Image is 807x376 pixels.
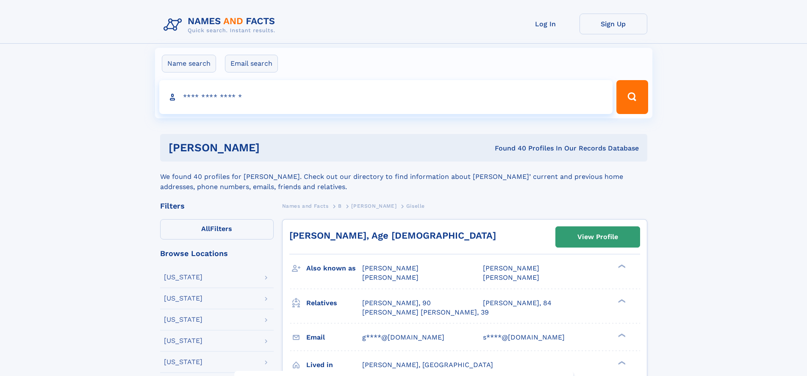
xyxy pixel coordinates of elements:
[351,201,397,211] a: [PERSON_NAME]
[164,316,202,323] div: [US_STATE]
[377,144,639,153] div: Found 40 Profiles In Our Records Database
[616,264,626,269] div: ❯
[362,361,493,369] span: [PERSON_NAME], [GEOGRAPHIC_DATA]
[225,55,278,72] label: Email search
[338,203,342,209] span: B
[362,273,419,281] span: [PERSON_NAME]
[160,14,282,36] img: Logo Names and Facts
[483,298,552,308] a: [PERSON_NAME], 84
[338,201,342,211] a: B
[616,298,626,304] div: ❯
[362,308,489,317] a: [PERSON_NAME] [PERSON_NAME], 39
[306,358,362,372] h3: Lived in
[483,264,539,272] span: [PERSON_NAME]
[306,296,362,310] h3: Relatives
[160,162,647,192] div: We found 40 profiles for [PERSON_NAME]. Check out our directory to find information about [PERSON...
[362,298,431,308] a: [PERSON_NAME], 90
[160,219,274,240] label: Filters
[306,261,362,276] h3: Also known as
[512,14,580,34] a: Log In
[289,230,496,241] a: [PERSON_NAME], Age [DEMOGRAPHIC_DATA]
[164,274,202,281] div: [US_STATE]
[164,295,202,302] div: [US_STATE]
[169,142,377,153] h1: [PERSON_NAME]
[616,332,626,338] div: ❯
[616,80,648,114] button: Search Button
[159,80,613,114] input: search input
[351,203,397,209] span: [PERSON_NAME]
[164,337,202,344] div: [US_STATE]
[282,201,329,211] a: Names and Facts
[164,359,202,365] div: [US_STATE]
[577,227,618,247] div: View Profile
[483,273,539,281] span: [PERSON_NAME]
[616,360,626,365] div: ❯
[160,250,274,257] div: Browse Locations
[580,14,647,34] a: Sign Up
[406,203,425,209] span: Giselle
[556,227,640,247] a: View Profile
[362,264,419,272] span: [PERSON_NAME]
[160,202,274,210] div: Filters
[201,225,210,233] span: All
[306,330,362,345] h3: Email
[162,55,216,72] label: Name search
